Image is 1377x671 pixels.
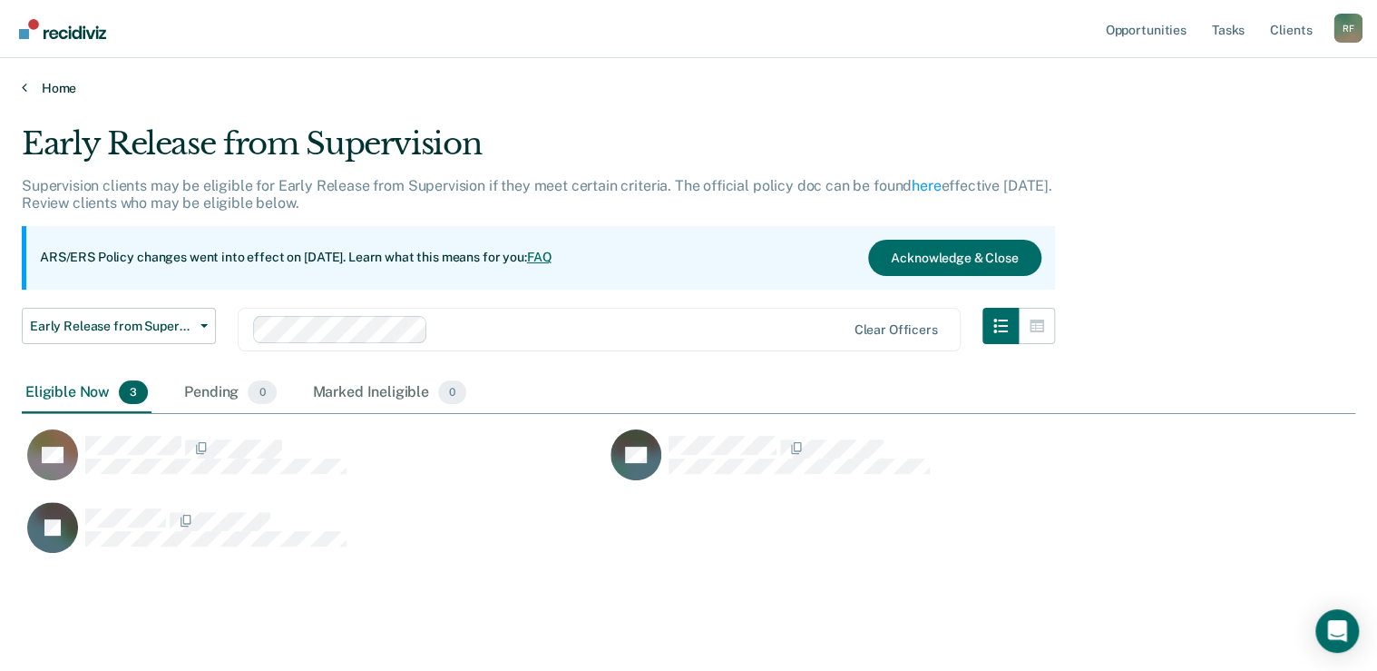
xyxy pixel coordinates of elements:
span: 0 [248,380,276,404]
button: Early Release from Supervision [22,308,216,344]
a: here [912,177,941,194]
span: 3 [119,380,148,404]
div: Marked Ineligible0 [309,373,471,413]
button: Acknowledge & Close [868,240,1040,276]
div: Early Release from Supervision [22,125,1055,177]
p: ARS/ERS Policy changes went into effect on [DATE]. Learn what this means for you: [40,249,552,267]
p: Supervision clients may be eligible for Early Release from Supervision if they meet certain crite... [22,177,1052,212]
div: Eligible Now3 [22,373,151,413]
div: CaseloadOpportunityCell-04127516 [22,429,605,501]
span: 0 [438,380,466,404]
div: CaseloadOpportunityCell-04791733 [22,501,605,574]
div: Open Intercom Messenger [1315,609,1359,653]
span: Early Release from Supervision [30,319,193,334]
div: R F [1333,14,1362,43]
a: Home [22,80,1355,96]
div: Pending0 [181,373,279,413]
button: Profile dropdown button [1333,14,1362,43]
a: FAQ [527,250,552,264]
div: Clear officers [854,322,937,338]
div: CaseloadOpportunityCell-06420307 [605,429,1188,501]
img: Recidiviz [19,19,106,39]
